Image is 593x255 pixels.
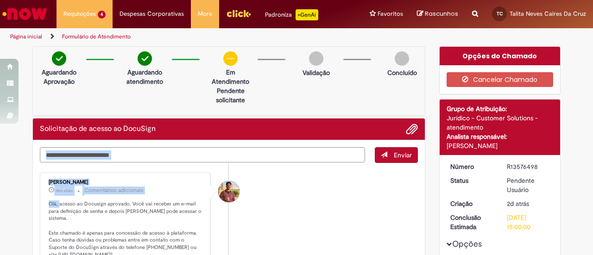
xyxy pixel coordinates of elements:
span: Rascunhos [425,9,458,18]
span: Despesas Corporativas [120,9,184,19]
div: Vitor Jeremias Da Silva [218,181,240,202]
div: R13576498 [507,162,550,171]
button: Cancelar Chamado [447,72,554,87]
div: 29/09/2025 12:14:13 [507,199,550,208]
time: 29/09/2025 12:14:13 [507,199,529,208]
dt: Número [443,162,500,171]
span: Favoritos [378,9,403,19]
dt: Conclusão Estimada [443,213,500,231]
img: img-circle-grey.png [309,51,323,66]
p: Aguardando Aprovação [37,68,82,86]
dt: Criação [443,199,500,208]
span: 2d atrás [507,199,529,208]
textarea: Digite sua mensagem aqui... [40,147,365,162]
ul: Trilhas de página [7,28,388,45]
p: Pendente solicitante [208,86,253,105]
a: Rascunhos [417,10,458,19]
div: Jurídico - Customer Solutions - atendimento [447,113,554,132]
span: TC [497,11,503,17]
img: circle-minus.png [223,51,238,66]
div: [PERSON_NAME] [49,180,203,185]
div: [DATE] 15:00:00 [507,213,550,231]
button: Enviar [375,147,418,163]
span: Enviar [394,151,412,159]
p: Validação [303,68,330,77]
span: Talita Neves Caires Da Cruz [510,10,586,18]
div: Grupo de Atribuição: [447,104,554,113]
div: Pendente Usuário [507,176,550,194]
time: 01/10/2025 09:56:19 [56,188,73,193]
p: Aguardando atendimento [122,68,167,86]
span: 4 [98,11,106,19]
div: Analista responsável: [447,132,554,141]
img: check-circle-green.png [138,51,152,66]
img: ServiceNow [1,5,49,23]
button: Adicionar anexos [406,123,418,135]
img: img-circle-grey.png [395,51,409,66]
small: Comentários adicionais [84,187,144,194]
div: Opções do Chamado [440,47,561,65]
img: check-circle-green.png [52,51,66,66]
span: Requisições [63,9,96,19]
p: +GenAi [296,9,318,20]
dt: Status [443,176,500,185]
a: Formulário de Atendimento [62,33,131,40]
a: Página inicial [10,33,42,40]
p: Concluído [387,68,417,77]
p: Em Atendimento [208,68,253,86]
div: [PERSON_NAME] [447,141,554,150]
h2: Solicitação de acesso ao DocuSign Histórico de tíquete [40,125,156,133]
span: 18m atrás [56,188,73,193]
div: Padroniza [265,9,318,20]
img: click_logo_yellow_360x200.png [226,6,251,20]
span: More [198,9,212,19]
